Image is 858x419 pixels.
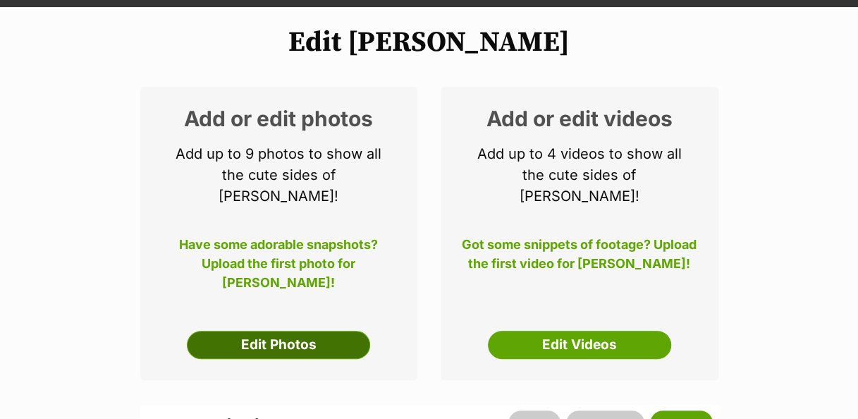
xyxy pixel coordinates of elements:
a: Edit Videos [488,331,671,359]
p: Add up to 9 photos to show all the cute sides of [PERSON_NAME]! [161,143,397,207]
p: Have some adorable snapshots? Upload the first photo for [PERSON_NAME]! [161,235,397,281]
a: Edit Photos [187,331,370,359]
p: Add up to 4 videos to show all the cute sides of [PERSON_NAME]! [462,143,697,207]
h2: Add or edit videos [462,108,697,129]
p: Got some snippets of footage? Upload the first video for [PERSON_NAME]! [462,235,697,281]
h2: Add or edit photos [161,108,397,129]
